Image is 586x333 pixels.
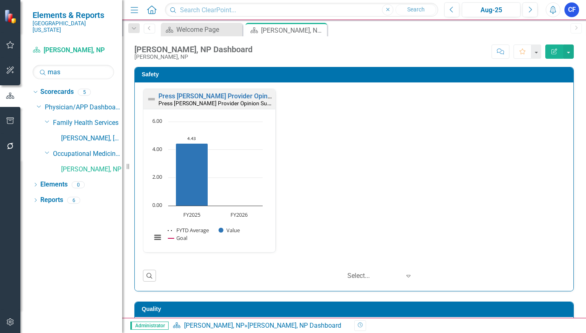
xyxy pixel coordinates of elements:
svg: Interactive chart [147,118,267,250]
img: Not Defined [147,94,156,104]
button: View chart menu, Chart [152,232,163,243]
div: 0 [72,181,85,188]
span: Administrator [130,322,169,330]
div: » [173,321,348,331]
text: 4.00 [152,145,162,153]
g: Value, series 2 of 3. Bar series with 2 bars. [176,122,240,206]
text: FY2025 [183,211,200,218]
text: 6.00 [152,117,162,124]
text: FY2026 [230,211,248,218]
div: Welcome Page [176,24,240,35]
div: 5 [78,89,91,95]
a: Scorecards [40,87,74,97]
small: Press [PERSON_NAME] Provider Opinion Survey: Safety Survey Results [158,99,332,107]
div: Chart. Highcharts interactive chart. [147,118,271,250]
a: Elements [40,180,68,189]
button: Show Value [219,226,240,234]
input: Search ClearPoint... [165,3,438,17]
a: [PERSON_NAME], NP [33,46,114,55]
text: 0.00 [152,201,162,209]
a: Physician/APP Dashboards [45,103,122,112]
div: Double-Click to Edit [143,89,276,253]
h3: Safety [142,71,569,78]
text: 4.43 [187,135,196,141]
h3: Quality [142,306,569,312]
div: [PERSON_NAME], NP Dashboard [134,45,252,54]
a: Welcome Page [163,24,240,35]
div: Aug-25 [465,5,518,15]
a: [PERSON_NAME], NP [184,322,244,329]
div: [PERSON_NAME], NP [134,54,252,60]
a: [PERSON_NAME], [GEOGRAPHIC_DATA] [61,134,122,143]
div: [PERSON_NAME], NP Dashboard [261,25,325,36]
g: Goal, series 3 of 3. Line with 2 data points. [191,134,194,137]
div: 6 [67,197,80,204]
text: 2.00 [152,173,162,180]
path: FY2025, 4.43. Value. [176,143,208,206]
a: Reports [40,195,63,205]
span: Elements & Reports [33,10,114,20]
img: ClearPoint Strategy [4,9,18,24]
a: [PERSON_NAME], NP [61,165,122,174]
button: Show FYTD Average [168,226,210,234]
button: Show Goal [168,234,187,242]
button: CF [564,2,579,17]
div: [PERSON_NAME], NP Dashboard [248,322,341,329]
a: Family Health Services [53,118,122,128]
span: Search [407,6,425,13]
g: FYTD Average, series 1 of 3. Line with 2 data points. [191,142,194,145]
button: Search [395,4,436,16]
a: Occupational Medicine Services [53,149,122,159]
button: Aug-25 [462,2,520,17]
input: Search Below... [33,65,114,79]
a: Press [PERSON_NAME] Provider Opinion Survey: Safety Survey Results [158,92,366,100]
small: [GEOGRAPHIC_DATA][US_STATE] [33,20,114,33]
